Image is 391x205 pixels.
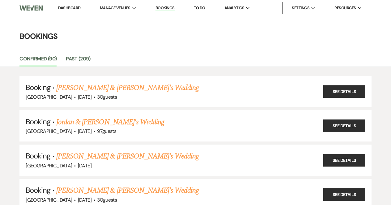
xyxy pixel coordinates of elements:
[194,5,205,10] a: To Do
[155,5,175,11] a: Bookings
[19,2,42,14] img: Weven Logo
[26,197,72,203] span: [GEOGRAPHIC_DATA]
[323,188,365,201] a: See Details
[100,5,130,11] span: Manage Venues
[78,128,91,134] span: [DATE]
[66,55,90,67] a: Past (209)
[26,162,72,169] span: [GEOGRAPHIC_DATA]
[26,151,50,161] span: Booking
[26,128,72,134] span: [GEOGRAPHIC_DATA]
[56,82,199,93] a: [PERSON_NAME] & [PERSON_NAME]'s Wedding
[323,85,365,98] a: See Details
[97,197,117,203] span: 30 guests
[97,128,116,134] span: 97 guests
[292,5,309,11] span: Settings
[334,5,356,11] span: Resources
[56,117,164,128] a: Jordan & [PERSON_NAME]'s Wedding
[56,151,199,162] a: [PERSON_NAME] & [PERSON_NAME]'s Wedding
[58,5,80,10] a: Dashboard
[78,94,91,100] span: [DATE]
[224,5,244,11] span: Analytics
[323,154,365,166] a: See Details
[19,55,57,67] a: Confirmed (90)
[78,162,91,169] span: [DATE]
[26,185,50,195] span: Booking
[26,94,72,100] span: [GEOGRAPHIC_DATA]
[26,83,50,92] span: Booking
[26,117,50,126] span: Booking
[56,185,199,196] a: [PERSON_NAME] & [PERSON_NAME]'s Wedding
[78,197,91,203] span: [DATE]
[97,94,117,100] span: 30 guests
[323,120,365,132] a: See Details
